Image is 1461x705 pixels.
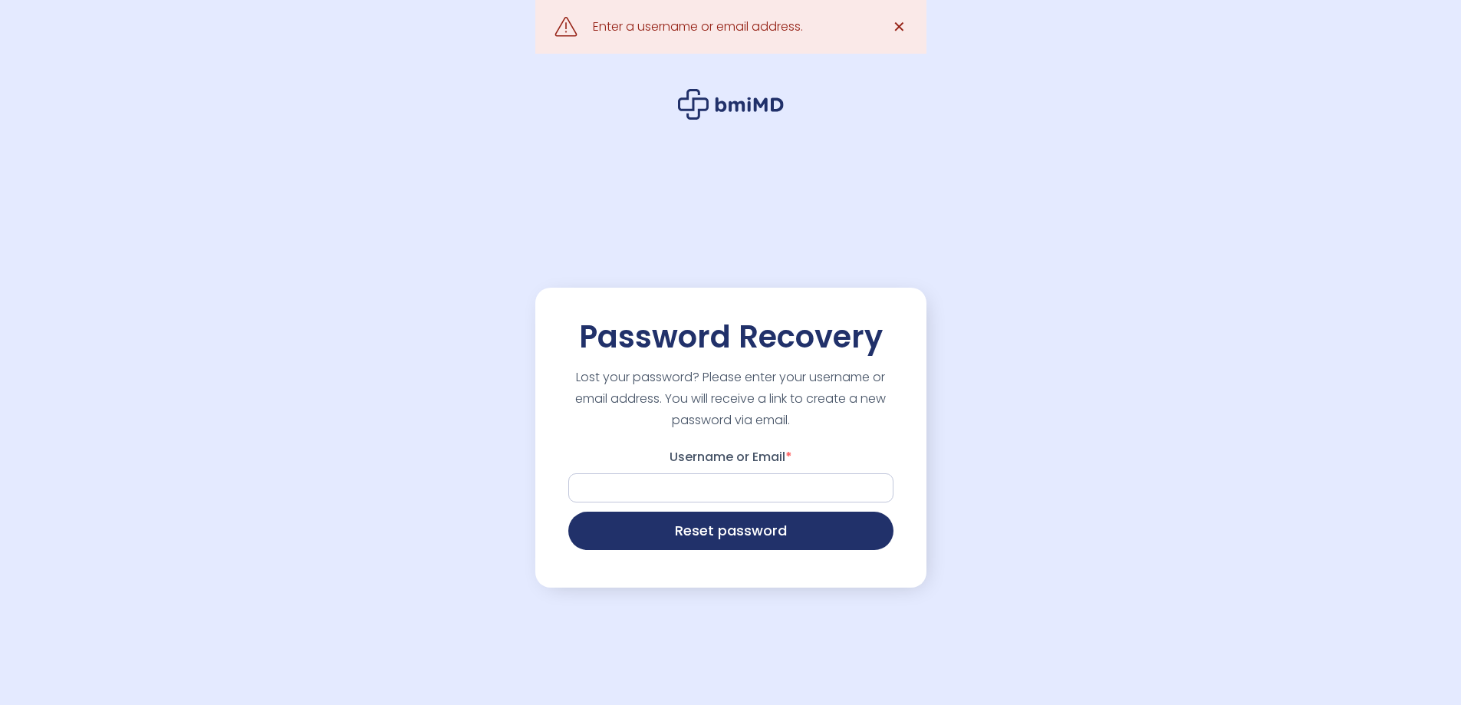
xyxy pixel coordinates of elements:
[884,12,915,42] a: ✕
[593,16,803,38] div: Enter a username or email address.
[893,16,906,38] span: ✕
[568,512,893,550] button: Reset password
[579,318,883,355] h2: Password Recovery
[568,445,893,469] label: Username or Email
[566,367,896,431] p: Lost your password? Please enter your username or email address. You will receive a link to creat...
